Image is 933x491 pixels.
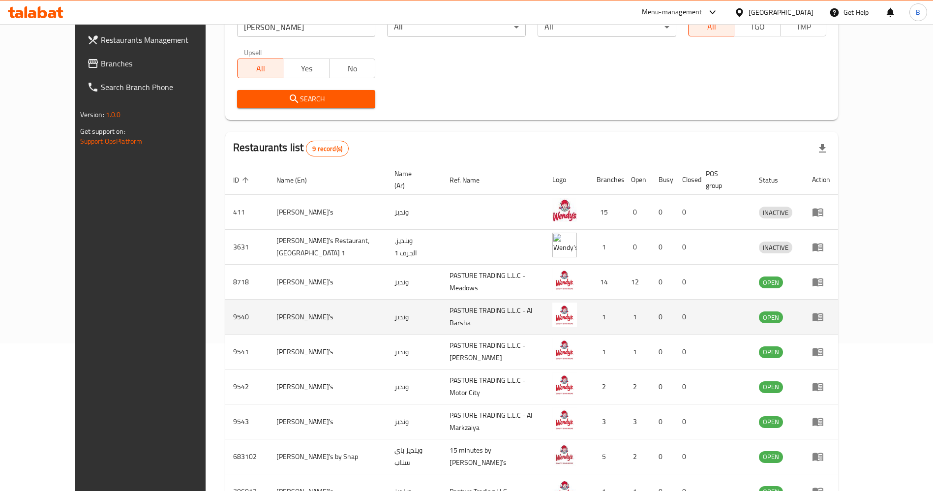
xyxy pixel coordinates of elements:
[269,300,387,335] td: [PERSON_NAME]'s
[269,195,387,230] td: [PERSON_NAME]'s
[759,174,791,186] span: Status
[269,335,387,369] td: [PERSON_NAME]'s
[589,165,623,195] th: Branches
[589,369,623,404] td: 2
[237,59,284,78] button: All
[623,265,651,300] td: 12
[589,439,623,474] td: 5
[759,451,783,462] span: OPEN
[759,381,783,393] div: OPEN
[734,17,781,36] button: TGO
[749,7,813,18] div: [GEOGRAPHIC_DATA]
[642,6,702,18] div: Menu-management
[812,346,830,358] div: Menu
[387,300,442,335] td: ونديز
[674,265,698,300] td: 0
[552,407,577,432] img: Wendy's
[589,265,623,300] td: 14
[79,28,231,52] a: Restaurants Management
[674,404,698,439] td: 0
[442,300,544,335] td: PASTURE TRADING L.L.C - Al Barsha
[333,61,372,76] span: No
[387,17,526,37] div: All
[552,338,577,362] img: Wendy's
[780,17,827,36] button: TMP
[812,241,830,253] div: Menu
[589,300,623,335] td: 1
[706,168,740,191] span: POS group
[674,335,698,369] td: 0
[442,439,544,474] td: 15 minutes by [PERSON_NAME]’s
[623,369,651,404] td: 2
[674,439,698,474] td: 0
[276,174,320,186] span: Name (En)
[225,195,269,230] td: 411
[552,233,577,257] img: Wendy's Restaurant, Al Jurf 1
[651,439,674,474] td: 0
[651,404,674,439] td: 0
[269,369,387,404] td: [PERSON_NAME]'s
[287,61,326,76] span: Yes
[387,335,442,369] td: ونديز
[387,369,442,404] td: ونديز
[244,49,262,56] label: Upsell
[692,20,731,34] span: All
[651,195,674,230] td: 0
[442,404,544,439] td: PASTURE TRADING L.L.C - Al Markzaiya
[106,108,121,121] span: 1.0.0
[812,451,830,462] div: Menu
[245,93,368,105] span: Search
[225,369,269,404] td: 9542
[784,20,823,34] span: TMP
[589,230,623,265] td: 1
[387,265,442,300] td: ونديز
[651,230,674,265] td: 0
[283,59,330,78] button: Yes
[804,165,838,195] th: Action
[688,17,735,36] button: All
[759,346,783,358] span: OPEN
[80,135,143,148] a: Support.OpsPlatform
[101,34,223,46] span: Restaurants Management
[812,206,830,218] div: Menu
[623,404,651,439] td: 3
[387,404,442,439] td: ونديز
[450,174,492,186] span: Ref. Name
[101,81,223,93] span: Search Branch Phone
[552,372,577,397] img: Wendy's
[674,230,698,265] td: 0
[306,141,349,156] div: Total records count
[674,300,698,335] td: 0
[225,230,269,265] td: 3631
[623,195,651,230] td: 0
[674,369,698,404] td: 0
[225,265,269,300] td: 8718
[738,20,777,34] span: TGO
[759,381,783,393] span: OPEN
[387,195,442,230] td: ونديز
[623,165,651,195] th: Open
[442,265,544,300] td: PASTURE TRADING L.L.C - Meadows
[759,312,783,323] span: OPEN
[589,404,623,439] td: 3
[225,300,269,335] td: 9540
[759,207,792,218] span: INACTIVE
[269,439,387,474] td: [PERSON_NAME]'s by Snap
[538,17,676,37] div: All
[101,58,223,69] span: Branches
[812,416,830,428] div: Menu
[623,230,651,265] td: 0
[225,335,269,369] td: 9541
[237,90,376,108] button: Search
[233,174,252,186] span: ID
[80,108,104,121] span: Version:
[811,137,834,160] div: Export file
[812,276,830,288] div: Menu
[623,300,651,335] td: 1
[651,369,674,404] td: 0
[589,195,623,230] td: 15
[651,265,674,300] td: 0
[442,369,544,404] td: PASTURE TRADING L.L.C - Motor City
[442,335,544,369] td: PASTURE TRADING L.L.C - [PERSON_NAME]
